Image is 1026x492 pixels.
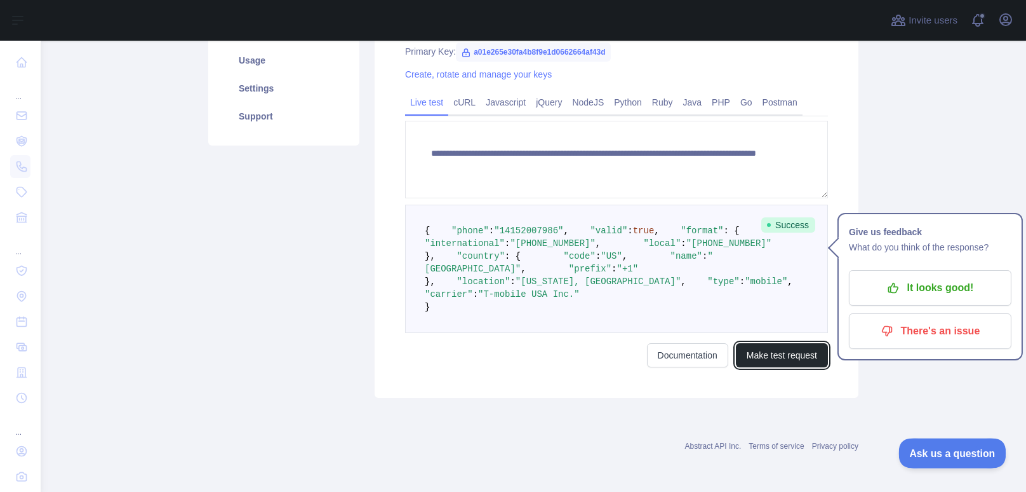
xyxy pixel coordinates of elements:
[405,92,448,113] a: Live test
[888,10,960,31] button: Invite users
[736,343,828,367] button: Make test request
[670,251,702,261] span: "name"
[563,226,568,236] span: ,
[223,46,344,74] a: Usage
[425,238,505,249] span: "international"
[531,92,567,113] a: jQuery
[425,251,713,274] span: "[GEOGRAPHIC_DATA]"
[849,270,1011,306] button: It looks good!
[858,277,1002,299] p: It looks good!
[425,289,473,299] span: "carrier"
[686,238,771,249] span: "[PHONE_NUMBER]"
[567,92,609,113] a: NodeJS
[405,45,828,58] div: Primary Key:
[899,438,1007,468] iframe: Toggle Customer Support
[521,264,526,274] span: ,
[456,43,611,62] span: a01e265e30fa4b8f9e1d0662664af43d
[681,238,686,249] span: :
[505,238,510,249] span: :
[681,226,723,236] span: "format"
[707,277,739,287] span: "type"
[456,277,510,287] span: "location"
[405,69,552,79] a: Create, rotate and manage your keys
[569,264,611,274] span: "prefix"
[489,226,494,236] span: :
[516,277,681,287] span: "[US_STATE], [GEOGRAPHIC_DATA]"
[10,412,30,437] div: ...
[425,226,430,236] span: {
[563,251,595,261] span: "code"
[858,320,1002,342] p: There's an issue
[10,76,30,102] div: ...
[761,217,815,233] span: Success
[681,277,686,287] span: ,
[909,13,957,28] span: Invite users
[425,277,436,287] span: },
[478,289,580,299] span: "T-mobile USA Inc."
[510,238,595,249] span: "[PHONE_NUMBER]"
[481,92,531,113] a: Javascript
[757,92,803,113] a: Postman
[473,289,478,299] span: :
[10,231,30,257] div: ...
[787,277,792,287] span: ,
[654,226,659,236] span: ,
[849,313,1011,349] button: There's an issue
[601,251,622,261] span: "US"
[596,251,601,261] span: :
[724,226,740,236] span: : {
[702,251,707,261] span: :
[627,226,632,236] span: :
[647,343,728,367] a: Documentation
[456,251,505,261] span: "country"
[425,251,436,261] span: },
[223,74,344,102] a: Settings
[735,92,757,113] a: Go
[849,224,1011,240] h1: Give us feedback
[510,277,515,287] span: :
[590,226,627,236] span: "valid"
[448,92,481,113] a: cURL
[647,92,678,113] a: Ruby
[616,264,638,274] span: "+1"
[425,302,430,312] span: }
[749,442,804,451] a: Terms of service
[849,240,1011,255] p: What do you think of the response?
[633,226,655,236] span: true
[611,264,616,274] span: :
[622,251,627,261] span: ,
[643,238,681,249] span: "local"
[609,92,647,113] a: Python
[223,102,344,130] a: Support
[740,277,745,287] span: :
[678,92,707,113] a: Java
[812,442,858,451] a: Privacy policy
[505,251,521,261] span: : {
[596,238,601,249] span: ,
[685,442,742,451] a: Abstract API Inc.
[745,277,787,287] span: "mobile"
[494,226,563,236] span: "14152007986"
[707,92,735,113] a: PHP
[451,226,489,236] span: "phone"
